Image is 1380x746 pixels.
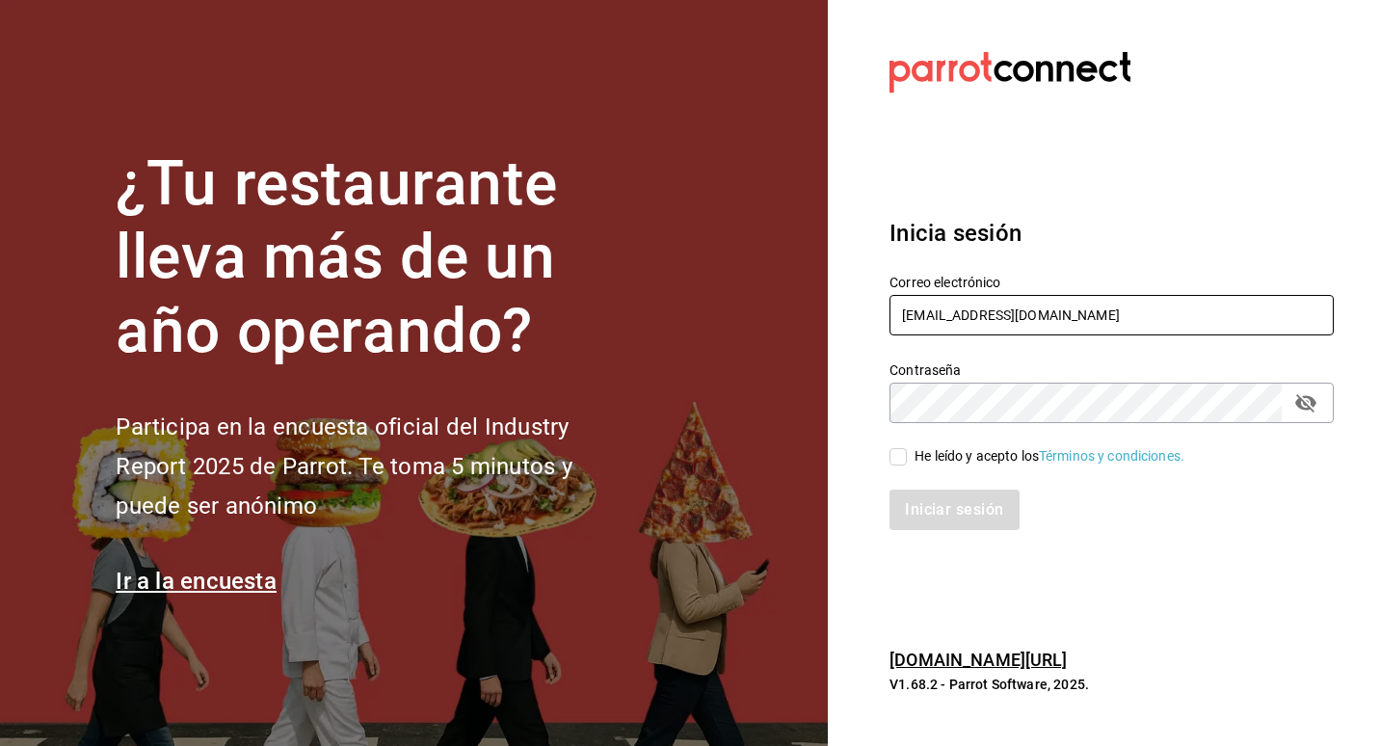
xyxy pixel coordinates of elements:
h2: Participa en la encuesta oficial del Industry Report 2025 de Parrot. Te toma 5 minutos y puede se... [116,408,636,525]
label: Correo electrónico [889,275,1334,288]
h3: Inicia sesión [889,216,1334,251]
a: Términos y condiciones. [1039,448,1184,464]
div: He leído y acepto los [915,446,1184,466]
button: passwordField [1289,386,1322,419]
input: Ingresa tu correo electrónico [889,295,1334,335]
label: Contraseña [889,362,1334,376]
a: Ir a la encuesta [116,568,277,595]
a: [DOMAIN_NAME][URL] [889,650,1067,670]
h1: ¿Tu restaurante lleva más de un año operando? [116,147,636,369]
p: V1.68.2 - Parrot Software, 2025. [889,675,1334,694]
